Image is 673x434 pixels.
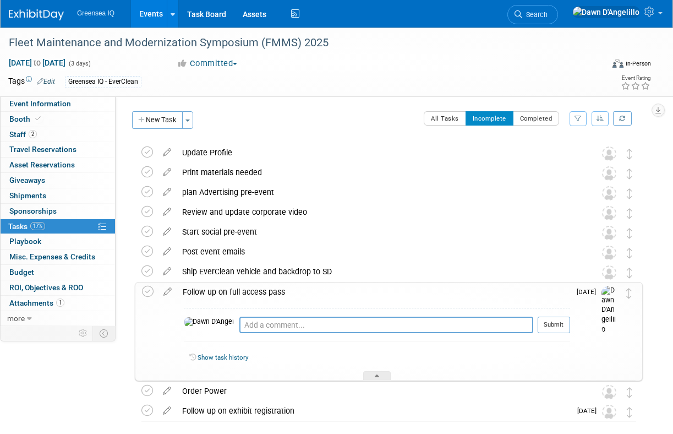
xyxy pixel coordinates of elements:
span: Travel Reservations [9,145,76,154]
span: ROI, Objectives & ROO [9,283,83,292]
i: Move task [627,228,632,238]
div: plan Advertising pre-event [177,183,580,202]
a: edit [157,227,177,237]
span: Sponsorships [9,207,57,215]
div: Greensea IQ - EverClean [65,76,141,88]
span: Greensea IQ [77,9,114,17]
span: Budget [9,268,34,276]
div: Event Rating [621,75,650,81]
div: Start social pre-event [177,223,580,241]
td: Tags [8,75,55,88]
a: Refresh [613,111,632,126]
i: Move task [627,268,632,278]
a: Playbook [1,234,115,249]
i: Move task [627,248,632,258]
i: Move task [627,407,632,417]
img: Dawn D'Angelillo [601,286,618,334]
span: [DATE] [577,288,601,296]
div: Print materials needed [177,163,580,182]
img: Dawn D'Angelillo [572,6,640,18]
a: Show task history [198,354,248,361]
img: Unassigned [602,405,616,419]
span: [DATE] [577,407,602,415]
img: Unassigned [602,226,616,240]
a: Event Information [1,96,115,111]
div: Ship EverClean vehicle and backdrop to SD [177,262,580,281]
div: Update Profile [177,143,580,162]
span: more [7,314,25,323]
button: Submit [538,317,570,333]
span: 2 [29,130,37,138]
img: Format-Inperson.png [612,59,623,68]
span: Misc. Expenses & Credits [9,252,95,261]
i: Move task [627,208,632,219]
span: Booth [9,115,43,123]
span: (3 days) [68,60,91,67]
div: Order Power [177,382,580,400]
span: Event Information [9,99,71,108]
a: more [1,311,115,326]
a: edit [157,406,177,416]
span: 1 [56,299,64,307]
span: to [32,58,42,67]
a: Giveaways [1,173,115,188]
a: Shipments [1,188,115,203]
div: Review and update corporate video [177,203,580,221]
a: Booth [1,112,115,127]
a: Tasks17% [1,219,115,234]
button: Committed [173,58,242,69]
span: Shipments [9,191,46,200]
a: ROI, Objectives & ROO [1,280,115,295]
a: Asset Reservations [1,158,115,172]
a: edit [157,148,177,158]
a: Budget [1,265,115,280]
a: edit [158,287,177,297]
td: Toggle Event Tabs [93,326,116,340]
img: Unassigned [602,166,616,181]
a: edit [157,167,177,177]
span: Staff [9,130,37,139]
i: Move task [627,188,632,199]
img: Unassigned [602,385,616,399]
div: Post event emails [177,242,580,261]
a: Attachments1 [1,296,115,311]
a: Misc. Expenses & Credits [1,249,115,264]
button: New Task [132,111,183,129]
a: edit [157,247,177,257]
span: 17% [30,222,45,230]
button: All Tasks [424,111,466,126]
i: Move task [627,169,632,179]
a: edit [157,187,177,197]
img: Unassigned [602,206,616,220]
td: Personalize Event Tab Strip [74,326,93,340]
a: Staff2 [1,127,115,142]
div: Follow up on full access pass [177,283,570,301]
span: Giveaways [9,176,45,185]
a: Sponsorships [1,204,115,219]
span: Playbook [9,237,41,246]
i: Move task [627,149,632,159]
a: Edit [37,78,55,85]
span: Attachments [9,299,64,307]
img: Unassigned [602,147,616,161]
button: Incomplete [466,111,513,126]
span: Asset Reservations [9,160,75,169]
div: In-Person [625,59,651,68]
span: Tasks [8,222,45,231]
span: Search [522,10,548,19]
div: Fleet Maintenance and Modernization Symposium (FMMS) 2025 [5,33,596,53]
a: Travel Reservations [1,142,115,157]
img: Unassigned [602,246,616,260]
a: edit [157,207,177,217]
img: ExhibitDay [9,9,64,20]
img: Unassigned [602,186,616,200]
a: edit [157,267,177,276]
img: Unassigned [602,265,616,280]
button: Completed [513,111,560,126]
img: Dawn D'Angelillo [184,317,234,327]
a: edit [157,386,177,396]
div: Event Format [557,57,651,74]
i: Move task [627,387,632,398]
div: Follow up on exhibit registration [177,402,571,420]
a: Search [507,5,558,24]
